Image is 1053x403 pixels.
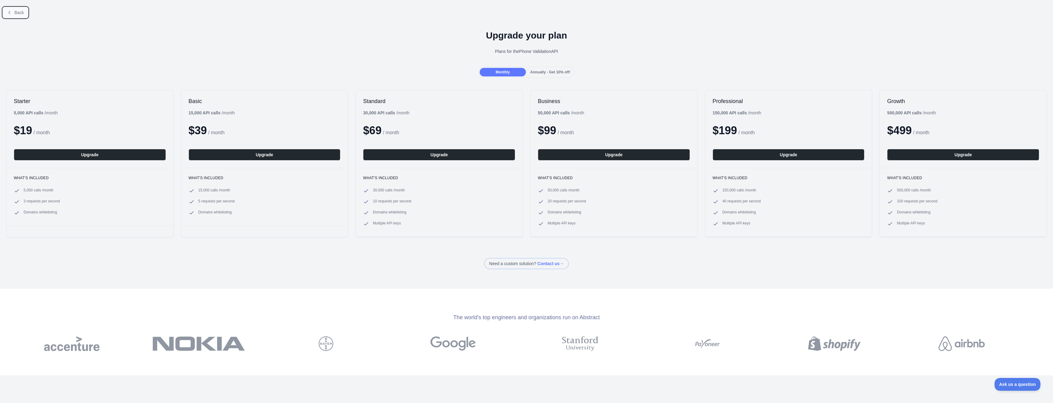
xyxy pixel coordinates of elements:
h2: Business [538,98,690,105]
b: 50,000 API calls [538,110,570,115]
span: $ 99 [538,124,556,137]
div: / month [538,110,584,116]
iframe: Toggle Customer Support [995,378,1041,391]
h2: Standard [363,98,515,105]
